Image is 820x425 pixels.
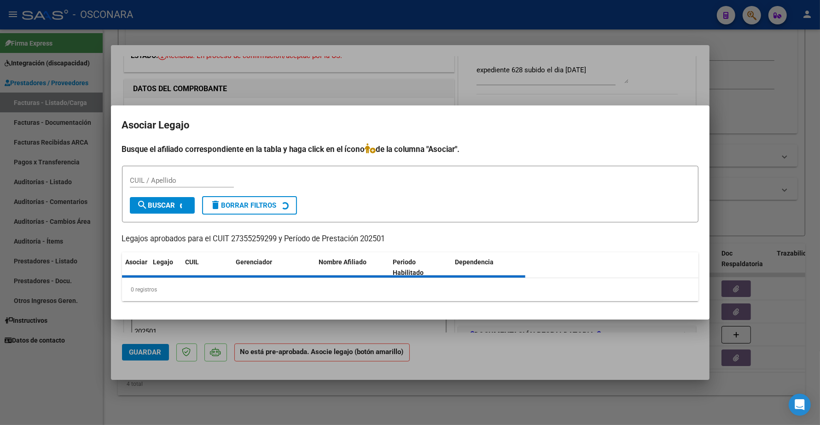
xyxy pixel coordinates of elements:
[182,252,233,283] datatable-header-cell: CUIL
[122,116,698,134] h2: Asociar Legajo
[122,143,698,155] h4: Busque el afiliado correspondiente en la tabla y haga click en el ícono de la columna "Asociar".
[126,258,148,266] span: Asociar
[315,252,390,283] datatable-header-cell: Nombre Afiliado
[186,258,199,266] span: CUIL
[130,197,195,214] button: Buscar
[319,258,367,266] span: Nombre Afiliado
[789,394,811,416] div: Open Intercom Messenger
[153,258,174,266] span: Legajo
[122,252,150,283] datatable-header-cell: Asociar
[210,201,277,210] span: Borrar Filtros
[137,201,175,210] span: Buscar
[210,199,221,210] mat-icon: delete
[236,258,273,266] span: Gerenciador
[202,196,297,215] button: Borrar Filtros
[233,252,315,283] datatable-header-cell: Gerenciador
[451,252,525,283] datatable-header-cell: Dependencia
[455,258,494,266] span: Dependencia
[122,278,698,301] div: 0 registros
[150,252,182,283] datatable-header-cell: Legajo
[389,252,451,283] datatable-header-cell: Periodo Habilitado
[393,258,424,276] span: Periodo Habilitado
[122,233,698,245] p: Legajos aprobados para el CUIT 27355259299 y Período de Prestación 202501
[137,199,148,210] mat-icon: search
